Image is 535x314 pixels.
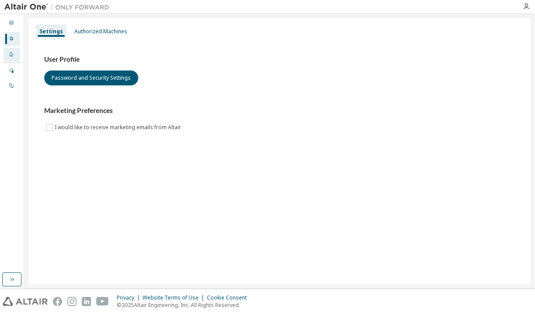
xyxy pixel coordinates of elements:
h3: User Profile [44,55,515,64]
div: On Prem [3,79,20,93]
div: Authorized Machines [74,28,127,35]
div: Cookie Consent [207,294,252,301]
img: altair_logo.svg [3,297,48,306]
div: Website Terms of Use [143,294,207,301]
img: youtube.svg [96,297,109,306]
h3: Marketing Preferences [44,106,515,115]
p: © 2025 Altair Engineering, Inc. All Rights Reserved. [117,301,252,309]
label: I would like to receive marketing emails from Altair [55,122,183,133]
div: Managed [3,64,20,78]
img: facebook.svg [53,297,62,306]
div: Settings [39,28,63,35]
div: User Profile [3,32,20,46]
img: linkedin.svg [82,297,91,306]
div: Company Profile [3,48,20,62]
div: Dashboard [3,16,20,30]
button: Password and Security Settings [44,71,138,85]
img: instagram.svg [67,297,77,306]
div: Privacy [117,294,143,301]
img: Altair One [4,3,114,11]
